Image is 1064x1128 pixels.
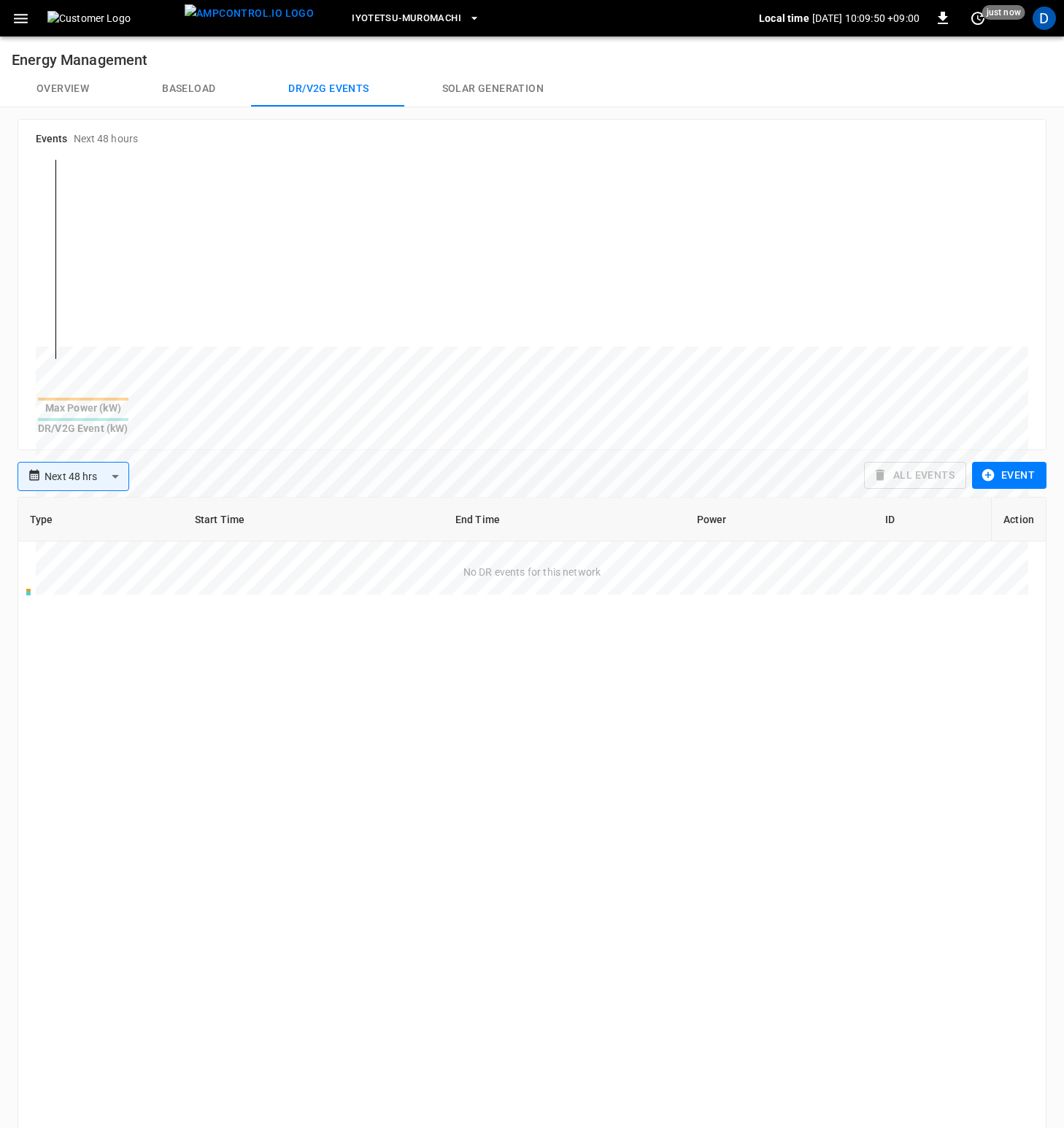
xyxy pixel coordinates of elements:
div: profile-icon [1033,7,1056,30]
th: Power [685,498,874,541]
button: Dr/V2G events [252,72,405,107]
span: Iyotetsu-Muromachi [352,10,461,27]
h6: Next 48 hours [74,131,138,147]
h6: Events [36,131,68,147]
button: Baseload [126,72,252,107]
button: set refresh interval [966,7,990,30]
table: connector table [18,498,1046,541]
button: Solar generation [406,72,580,107]
p: Local time [759,11,809,26]
th: Action [991,498,1046,541]
div: Next 48 hrs [45,463,129,490]
th: End Time [444,498,685,541]
p: [DATE] 10:09:50 +09:00 [812,11,920,26]
th: Type [18,498,183,541]
span: just now [982,5,1025,20]
img: Customer Logo [47,11,179,26]
th: Start Time [183,498,444,541]
button: Iyotetsu-Muromachi [346,4,486,33]
div: No DR events for this network [18,541,1046,579]
img: ampcontrol.io logo [185,4,314,23]
th: ID [874,498,991,541]
button: Event [972,462,1046,489]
